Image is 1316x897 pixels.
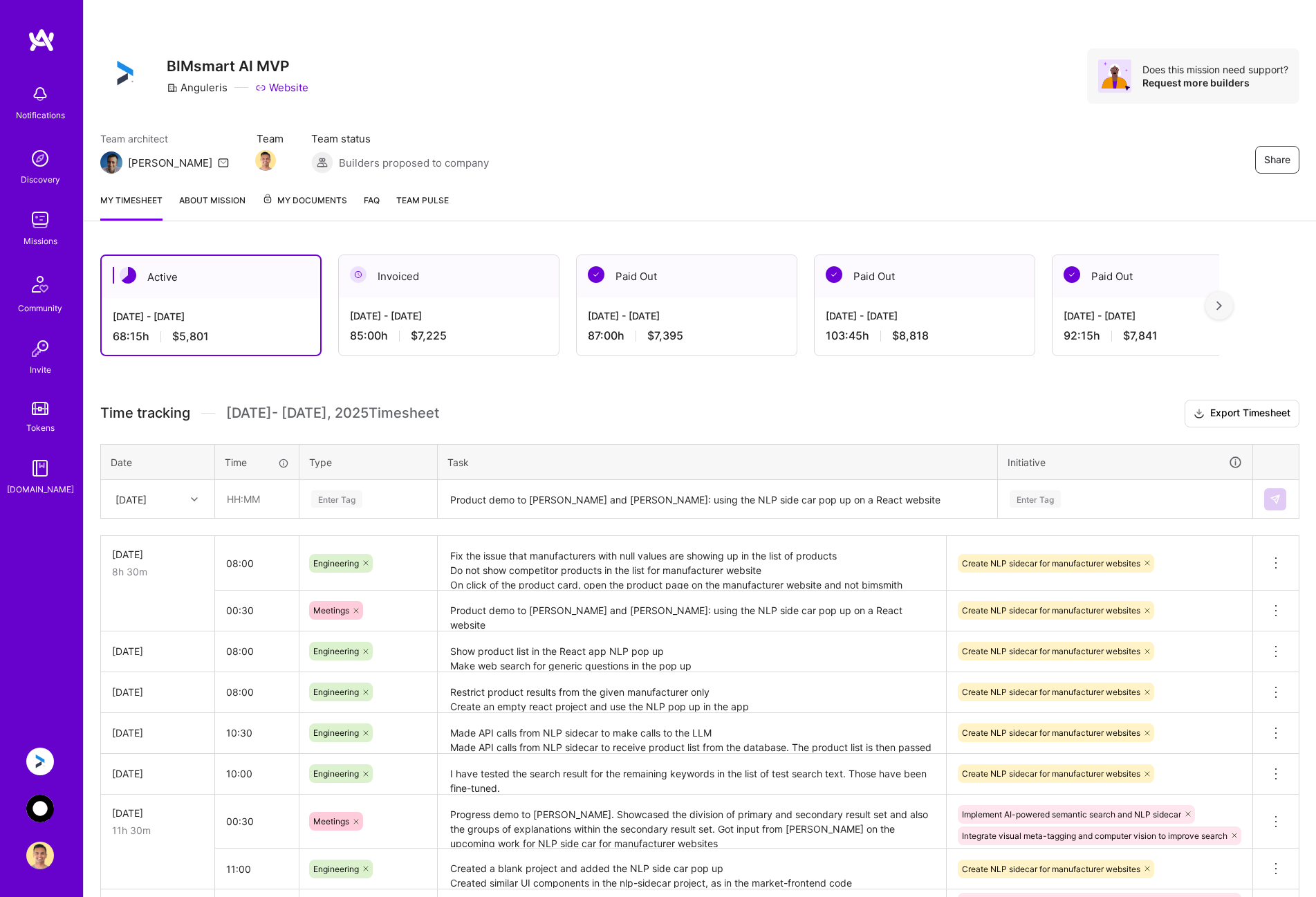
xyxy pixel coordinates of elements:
span: Create NLP sidecar for manufacturer websites [962,605,1140,616]
img: teamwork [26,206,54,234]
th: Date [101,444,215,480]
div: Community [18,301,62,315]
div: Initiative [1008,454,1243,470]
a: User Avatar [23,842,57,869]
div: Discovery [21,172,60,187]
img: Active [120,267,136,284]
a: Team Member Avatar [257,149,275,172]
input: HH:MM [215,851,299,887]
img: Invoiced [350,266,367,283]
img: AnyTeam: Team for AI-Powered Sales Platform [26,795,54,822]
button: Share [1255,146,1299,174]
div: [PERSON_NAME] [128,156,212,170]
img: Submit [1270,494,1281,505]
div: Time [225,455,289,470]
input: HH:MM [215,714,299,751]
img: discovery [26,145,54,172]
div: [DATE] - [DATE] [350,308,548,323]
th: Task [438,444,998,480]
span: Create NLP sidecar for manufacturer websites [962,864,1140,874]
img: guide book [26,454,54,482]
img: Paid Out [588,266,604,283]
textarea: Show product list in the React app NLP pop up Make web search for generic questions in the pop up... [439,633,945,671]
h3: BIMsmart AI MVP [167,57,308,75]
img: tokens [32,402,48,415]
div: Anguleris [167,80,228,95]
span: Team status [311,131,489,146]
div: Notifications [16,108,65,122]
span: Integrate visual meta-tagging and computer vision to improve search [962,831,1227,841]
img: Avatar [1098,59,1131,93]
textarea: Made API calls from NLP sidecar to make calls to the LLM Made API calls from NLP sidecar to recei... [439,714,945,752]
textarea: Restrict product results from the given manufacturer only Create an empty react project and use t... [439,674,945,712]
span: $7,841 [1123,329,1158,343]
span: Engineering [313,687,359,697]
img: logo [28,28,55,53]
span: My Documents [262,193,347,208]
span: $7,395 [647,329,683,343]
a: Anguleris: BIMsmart AI MVP [23,748,57,775]
input: HH:MM [215,803,299,840]
textarea: Created a blank project and added the NLP side car pop up Created similar UI components in the nl... [439,850,945,888]
input: HH:MM [215,545,299,582]
span: Team [257,131,284,146]
span: Engineering [313,558,359,568]
a: Team Pulse [396,193,449,221]
span: $8,818 [892,329,929,343]
div: 8h 30m [112,564,203,579]
div: [DATE] [112,766,203,781]
div: [DATE] - [DATE] [1064,308,1261,323]
div: [DATE] [112,644,203,658]
button: Export Timesheet [1185,400,1299,427]
input: HH:MM [215,755,299,792]
span: Team Pulse [396,195,449,205]
i: icon Mail [218,157,229,168]
span: Create NLP sidecar for manufacturer websites [962,768,1140,779]
input: HH:MM [215,592,299,629]
img: Community [24,268,57,301]
div: [DATE] - [DATE] [588,308,786,323]
img: bell [26,80,54,108]
div: Paid Out [577,255,797,297]
div: 11h 30m [112,823,203,838]
span: Engineering [313,646,359,656]
div: [DATE] [112,547,203,562]
img: Invite [26,335,54,362]
div: [DATE] [112,806,203,820]
i: icon Chevron [191,496,198,503]
div: 92:15 h [1064,329,1261,343]
img: Builders proposed to company [311,151,333,174]
div: Missions [24,234,57,248]
span: Create NLP sidecar for manufacturer websites [962,728,1140,738]
th: Type [299,444,438,480]
div: Tokens [26,420,55,435]
img: User Avatar [26,842,54,869]
a: My Documents [262,193,347,221]
div: Invite [30,362,51,377]
span: Team architect [100,131,229,146]
span: Create NLP sidecar for manufacturer websites [962,646,1140,656]
span: $5,801 [172,329,209,344]
a: FAQ [364,193,380,221]
div: Does this mission need support? [1142,63,1288,76]
img: Company Logo [100,48,150,98]
div: [DATE] [115,492,147,506]
img: Anguleris: BIMsmart AI MVP [26,748,54,775]
img: Team Member Avatar [255,150,276,171]
div: 85:00 h [350,329,548,343]
div: [DATE] [112,725,203,740]
span: Engineering [313,728,359,738]
span: Engineering [313,864,359,874]
input: HH:MM [215,633,299,669]
span: Create NLP sidecar for manufacturer websites [962,558,1140,568]
span: Meetings [313,816,349,826]
input: HH:MM [215,674,299,710]
textarea: Product demo to [PERSON_NAME] and [PERSON_NAME]: using the NLP side car pop up on a React website [439,592,945,630]
img: Paid Out [826,266,842,283]
div: [DATE] [112,685,203,699]
a: My timesheet [100,193,163,221]
div: [DATE] - [DATE] [826,308,1023,323]
img: Team Architect [100,151,122,174]
input: HH:MM [216,481,298,517]
div: 68:15 h [113,329,309,344]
